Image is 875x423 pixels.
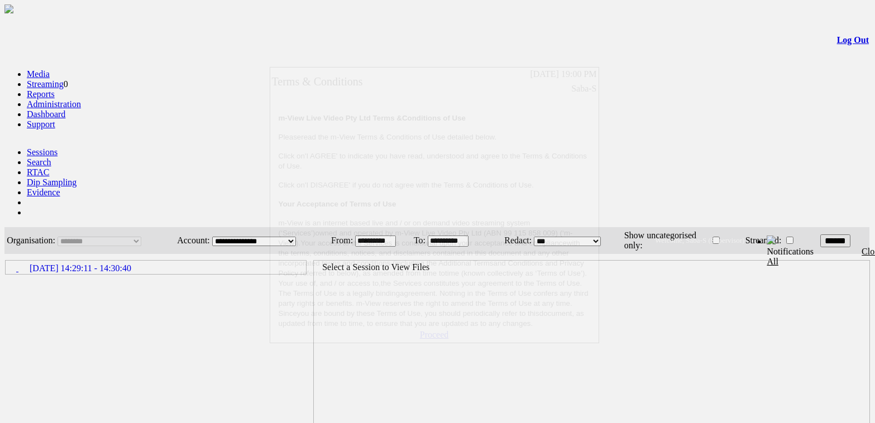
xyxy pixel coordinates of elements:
div: Terms & Conditions [272,75,458,88]
td: [DATE] 19:00 PM [460,69,597,80]
td: Saba-S [460,83,597,94]
span: m-View is an internet based live and / or on demand video streaming system (‘Services’)owned and ... [279,219,589,328]
span: Click on'I DISAGREE' if you do not agree with the Terms & Conditions of Use. [279,181,534,189]
span: m-View Live Video Pty Ltd Terms &Conditions of Use [279,114,466,122]
span: Pleaseread the m-View Terms & Conditions of Use detailed below. [279,133,497,141]
a: Proceed [420,330,449,339]
span: Click on'I AGREE' to indicate you have read, understood and agree to the Terms & Conditions of Use. [279,152,587,170]
span: Your Acceptance of Terms of Use [279,200,396,208]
